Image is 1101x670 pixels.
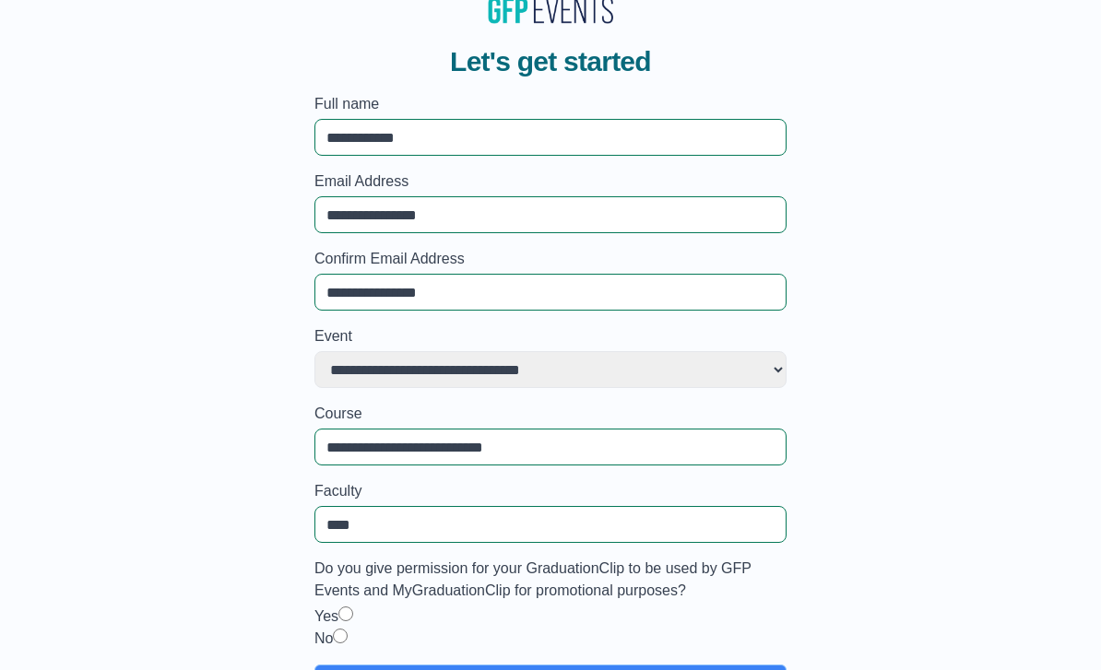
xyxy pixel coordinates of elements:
label: Faculty [314,480,787,502]
label: Confirm Email Address [314,248,787,270]
label: Yes [314,608,338,624]
label: No [314,630,333,646]
label: Do you give permission for your GraduationClip to be used by GFP Events and MyGraduationClip for ... [314,558,787,602]
label: Event [314,325,787,347]
label: Email Address [314,170,787,193]
label: Full name [314,93,787,115]
label: Course [314,403,787,425]
span: Let's get started [450,45,651,78]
